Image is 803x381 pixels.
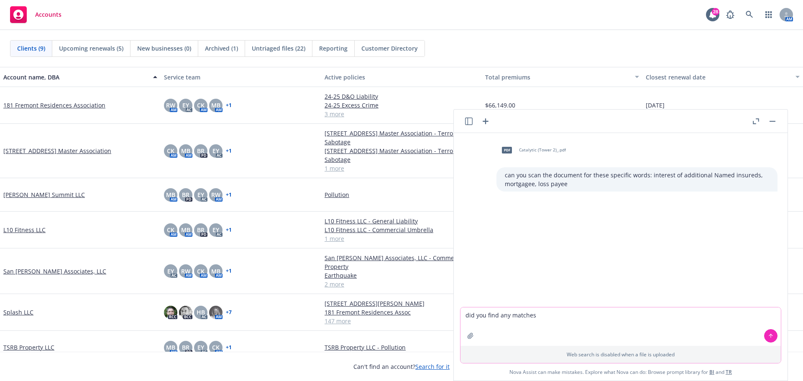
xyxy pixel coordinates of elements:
span: Customer Directory [361,44,418,53]
textarea: did you find any matches [460,307,781,346]
span: EY [167,267,174,276]
span: BR [182,343,189,352]
div: Account name, DBA [3,73,148,82]
span: New businesses (0) [137,44,191,53]
span: HB [197,308,205,317]
span: MB [181,146,190,155]
a: 181 Fremont Residences Association [3,101,105,110]
a: Splash LLC [3,308,33,317]
span: $66,149.00 [485,101,515,110]
a: Accounts [7,3,65,26]
a: [STREET_ADDRESS][PERSON_NAME] [325,299,478,308]
span: EY [197,343,204,352]
span: Catalytic (Tower 2)_.pdf [519,147,566,153]
button: Total premiums [482,67,642,87]
span: Clients (9) [17,44,45,53]
a: Pollution [325,190,478,199]
a: + 1 [226,228,232,233]
a: TSRB Property LLC [3,343,54,352]
a: + 1 [226,345,232,350]
a: 24-25 D&O Liability [325,92,478,101]
div: Total premiums [485,73,630,82]
span: MB [166,190,175,199]
span: BR [182,190,189,199]
a: Search for it [415,363,450,371]
span: [DATE] [646,101,665,110]
span: MB [211,267,220,276]
a: 24-25 Excess Crime [325,101,478,110]
span: EY [197,190,204,199]
a: + 1 [226,192,232,197]
button: Closest renewal date [642,67,803,87]
a: Switch app [760,6,777,23]
span: EY [182,101,189,110]
span: Accounts [35,11,61,18]
a: + 1 [226,148,232,153]
div: Active policies [325,73,478,82]
a: L10 Fitness LLC - Commercial Umbrella [325,225,478,234]
span: pdf [502,147,512,153]
a: [PERSON_NAME] Summit LLC [3,190,85,199]
span: CK [197,267,205,276]
span: EY [212,225,219,234]
span: Archived (1) [205,44,238,53]
div: Closest renewal date [646,73,790,82]
span: RW [166,101,175,110]
span: CK [197,101,205,110]
span: Upcoming renewals (5) [59,44,123,53]
a: Earthquake [325,271,478,280]
a: TR [726,368,732,376]
a: BI [709,368,714,376]
img: photo [164,306,177,319]
span: RW [181,267,190,276]
span: RW [211,190,220,199]
a: + 1 [226,268,232,274]
span: MB [211,101,220,110]
a: L10 Fitness LLC - General Liability [325,217,478,225]
a: [STREET_ADDRESS] Master Association [3,146,111,155]
a: + 1 [226,103,232,108]
span: BR [197,225,205,234]
span: Reporting [319,44,348,53]
a: TSRB Property LLC - Pollution [325,343,478,352]
a: + 7 [226,310,232,315]
a: 1 more [325,234,478,243]
button: Active policies [321,67,482,87]
span: Nova Assist can make mistakes. Explore what Nova can do: Browse prompt library for and [509,363,732,381]
span: CK [212,343,220,352]
span: Untriaged files (22) [252,44,305,53]
img: photo [209,306,222,319]
p: can you scan the document for these specific words: interest of additional Named insureds, mortga... [505,171,769,188]
span: BR [197,146,205,155]
a: [STREET_ADDRESS] Master Association - Terrorism and Sabotage [325,146,478,164]
span: CK [167,146,174,155]
a: 2 more [325,280,478,289]
img: photo [179,306,192,319]
a: 3 more [325,110,478,118]
div: 28 [712,8,719,15]
span: CK [167,225,174,234]
span: EY [212,146,219,155]
a: 147 more [325,317,478,325]
a: 181 Fremont Residences Assoc [325,308,478,317]
button: Service team [161,67,321,87]
a: L10 Fitness LLC [3,225,46,234]
span: Can't find an account? [353,362,450,371]
a: 1 more [325,164,478,173]
a: San [PERSON_NAME] Associates, LLC [3,267,106,276]
div: pdfCatalytic (Tower 2)_.pdf [496,140,568,161]
a: [STREET_ADDRESS] Master Association - Terrorism and Sabotage [325,129,478,146]
a: Search [741,6,758,23]
div: Service team [164,73,318,82]
a: San [PERSON_NAME] Associates, LLC - Commercial Property [325,253,478,271]
span: MB [181,225,190,234]
p: Web search is disabled when a file is uploaded [465,351,776,358]
span: MB [166,343,175,352]
a: Report a Bug [722,6,739,23]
